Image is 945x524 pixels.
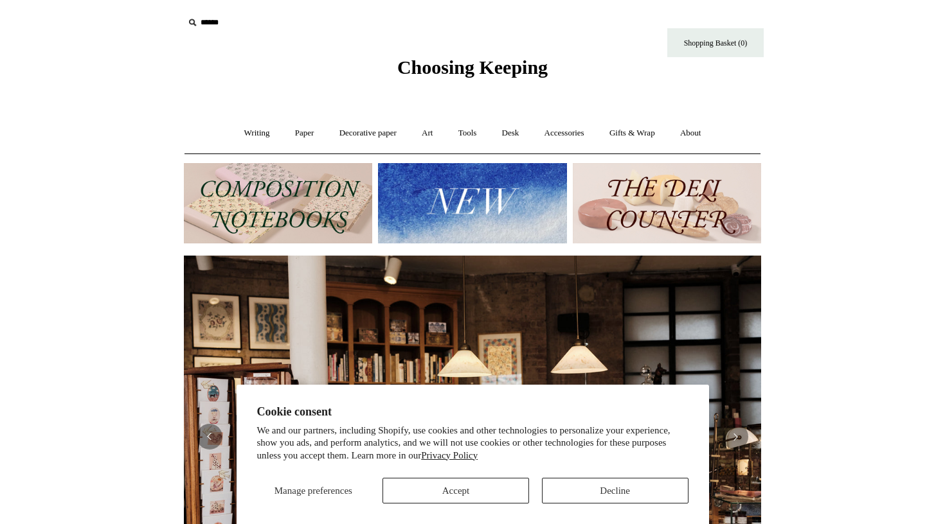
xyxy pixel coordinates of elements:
[573,163,761,243] img: The Deli Counter
[382,478,529,503] button: Accept
[667,28,764,57] a: Shopping Basket (0)
[491,116,531,150] a: Desk
[447,116,489,150] a: Tools
[197,424,222,450] button: Previous
[256,478,370,503] button: Manage preferences
[233,116,282,150] a: Writing
[328,116,408,150] a: Decorative paper
[723,424,748,450] button: Next
[184,163,372,243] img: 202302 Composition ledgers.jpg__PID:69722ee6-fa44-49dd-a067-31375e5d54ec
[397,67,548,76] a: Choosing Keeping
[542,478,688,503] button: Decline
[598,116,667,150] a: Gifts & Wrap
[283,116,326,150] a: Paper
[410,116,444,150] a: Art
[257,405,688,419] h2: Cookie consent
[421,450,478,460] a: Privacy Policy
[274,485,352,496] span: Manage preferences
[378,163,566,243] img: New.jpg__PID:f73bdf93-380a-4a35-bcfe-7823039498e1
[397,57,548,78] span: Choosing Keeping
[257,424,688,462] p: We and our partners, including Shopify, use cookies and other technologies to personalize your ex...
[669,116,713,150] a: About
[533,116,596,150] a: Accessories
